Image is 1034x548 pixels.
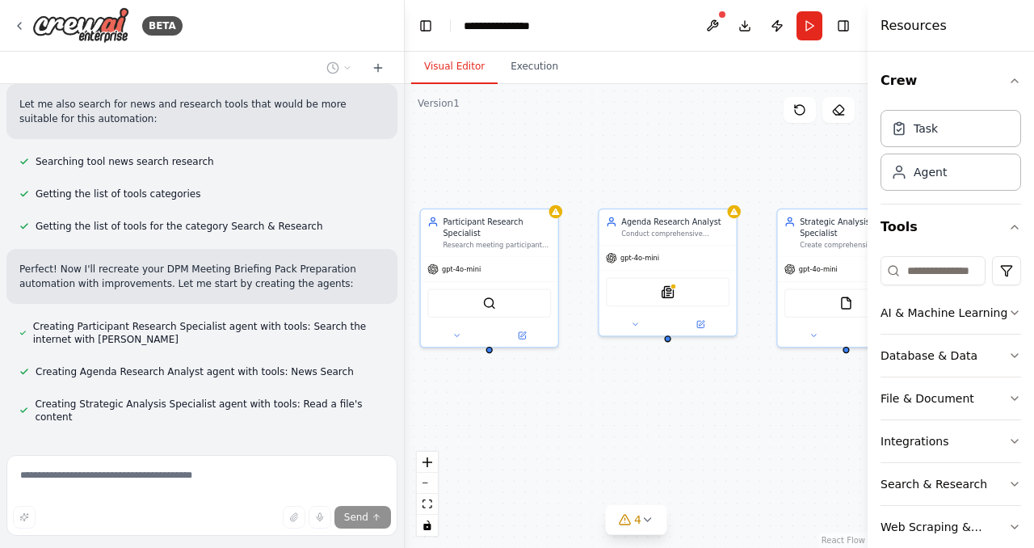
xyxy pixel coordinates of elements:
[847,329,910,343] button: Open in side panel
[620,254,659,263] span: gpt-4o-mini
[36,155,214,168] span: Searching tool news search research
[417,515,438,536] button: toggle interactivity
[800,216,908,238] div: Strategic Analysis Specialist
[334,506,391,529] button: Send
[605,505,667,535] button: 4
[417,494,438,515] button: fit view
[417,452,438,473] button: zoom in
[634,512,641,528] span: 4
[822,536,865,545] a: React Flow attribution
[32,7,129,44] img: Logo
[36,188,200,200] span: Getting the list of tools categories
[621,230,729,238] div: Conduct comprehensive research on meeting agenda topics to provide the latest developments, polic...
[776,209,916,348] div: Strategic Analysis SpecialistCreate comprehensive, executive-ready briefing documents by synthesi...
[283,506,305,529] button: Upload files
[309,506,331,529] button: Click to speak your automation idea
[881,420,1021,462] button: Integrations
[33,320,385,346] span: Creating Participant Research Specialist agent with tools: Search the internet with [PERSON_NAME]
[669,318,732,331] button: Open in side panel
[839,297,853,310] img: FileReadTool
[13,506,36,529] button: Improve this prompt
[881,390,974,407] div: File & Document
[881,305,1007,321] div: AI & Machine Learning
[598,209,738,337] div: Agenda Research AnalystConduct comprehensive research on meeting agenda topics to provide the lat...
[19,262,385,291] p: Perfect! Now I'll recreate your DPM Meeting Briefing Pack Preparation automation with improvement...
[661,285,675,299] img: SerplyNewsSearchTool
[881,292,1021,334] button: AI & Machine Learning
[621,216,729,227] div: Agenda Research Analyst
[35,398,385,424] span: Creating Strategic Analysis Specialist agent with tools: Read a file's content
[881,58,1021,103] button: Crew
[320,58,359,78] button: Switch to previous chat
[411,50,498,84] button: Visual Editor
[490,329,553,343] button: Open in side panel
[418,97,460,110] div: Version 1
[881,204,1021,250] button: Tools
[443,241,551,250] div: Research meeting participants through comprehensive web searches to provide the latest news, prof...
[443,216,551,238] div: Participant Research Specialist
[881,519,1008,535] div: Web Scraping & Browsing
[365,58,391,78] button: Start a new chat
[19,97,385,126] p: Let me also search for news and research tools that would be more suitable for this automation:
[832,15,855,37] button: Hide right sidebar
[442,265,481,274] span: gpt-4o-mini
[881,377,1021,419] button: File & Document
[881,335,1021,377] button: Database & Data
[881,348,977,364] div: Database & Data
[881,476,987,492] div: Search & Research
[36,365,354,378] span: Creating Agenda Research Analyst agent with tools: News Search
[800,241,908,250] div: Create comprehensive, executive-ready briefing documents by synthesizing research findings into d...
[881,16,947,36] h4: Resources
[881,103,1021,204] div: Crew
[482,297,496,310] img: SerperDevTool
[464,18,547,34] nav: breadcrumb
[881,506,1021,548] button: Web Scraping & Browsing
[914,164,947,180] div: Agent
[344,511,368,524] span: Send
[142,16,183,36] div: BETA
[36,220,323,233] span: Getting the list of tools for the category Search & Research
[881,463,1021,505] button: Search & Research
[498,50,571,84] button: Execution
[799,265,838,274] span: gpt-4o-mini
[419,209,559,348] div: Participant Research SpecialistResearch meeting participants through comprehensive web searches t...
[417,473,438,494] button: zoom out
[881,433,948,449] div: Integrations
[417,452,438,536] div: React Flow controls
[414,15,437,37] button: Hide left sidebar
[914,120,938,137] div: Task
